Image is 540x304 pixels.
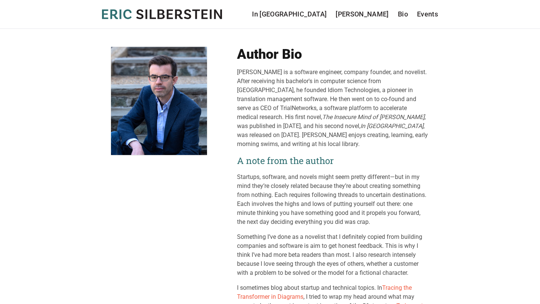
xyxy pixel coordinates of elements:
[237,68,429,149] div: [PERSON_NAME] is a software engineer, company founder, and novelist. After receiving his bachelor...
[360,122,423,130] em: In [GEOGRAPHIC_DATA]
[111,47,207,155] img: Eric Silberstein
[237,173,429,227] p: Startups, software, and novels might seem pretty different—but in my mind they’re closely related...
[237,232,429,277] p: Something I’ve done as a novelist that I definitely copied from building companies and software i...
[237,47,429,62] h1: Author Bio
[322,113,424,121] em: The Insecure Mind of [PERSON_NAME]
[398,9,408,19] a: Bio
[252,9,327,19] a: In [GEOGRAPHIC_DATA]
[417,9,438,19] a: Events
[237,155,429,167] h2: A note from the author
[336,9,389,19] a: [PERSON_NAME]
